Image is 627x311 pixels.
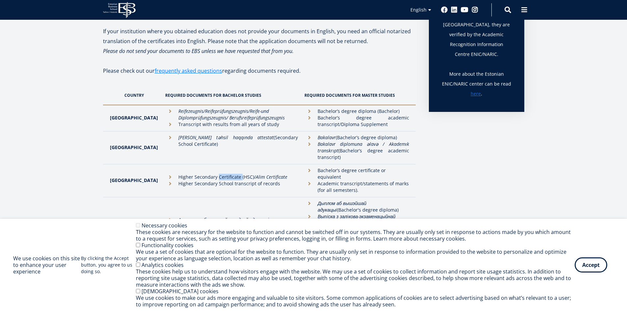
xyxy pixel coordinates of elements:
[178,108,285,121] em: und Diplomprüfungszeugnis/ Berufsreifeprüfungszeugnis
[142,288,219,295] label: [DEMOGRAPHIC_DATA] cookies
[81,255,136,275] p: By clicking the Accept button, you agree to us doing so.
[136,295,575,308] div: We use cookies to make our ads more engaging and valuable to site visitors. Some common applicati...
[304,200,409,213] li: (Bachelor's degree diploma)
[304,180,409,194] li: Academic transcript/statements of marks (for all semesters).
[165,121,298,128] li: Transcript with results from all years of study
[162,86,301,105] th: Required documents for Bachelor studies
[103,86,162,105] th: Country
[103,26,416,46] p: If your institution where you obtained education does not provide your documents in English, you ...
[110,115,158,121] strong: [GEOGRAPHIC_DATA]
[155,66,222,76] a: frequently asked questions
[471,89,481,99] a: here
[136,268,575,288] div: These cookies help us to understand how visitors engage with the website. We may use a set of coo...
[472,7,478,13] a: Instagram
[442,69,511,99] p: More about the Estonian ENIC/NARIC center can be read .
[318,213,395,233] em: Выпiска з залiкова-экзаменацыйнай ведамасцi / Выписка из зачетно-экзаменационной ведомости
[103,47,294,55] em: Please do not send your documents to EBS unless we have requested that from you.
[165,134,298,147] li: (Secondary School Certificate)
[304,141,409,161] li: (Bachelor’s degree academic transcript)
[451,7,457,13] a: Linkedin
[318,200,366,213] em: Дыплом аб вышэйшай адукацыi
[110,144,158,150] strong: [GEOGRAPHIC_DATA]
[461,7,468,13] a: Youtube
[301,86,415,105] th: Required documents for Master studies
[142,261,184,269] label: Analytics cookies
[575,257,607,272] button: Accept
[165,180,298,187] li: Higher Secondary School transcript of records
[136,248,575,262] div: We use a set of cookies that are optional for the website to function. They are usually only set ...
[13,255,81,275] h2: We use cookies on this site to enhance your user experience
[178,108,261,114] em: Reifezeugnis/Reifeprüfungszeugnis/Reife-
[178,134,274,141] em: [PERSON_NAME] təhsil haqqında attestat
[110,177,158,183] strong: [GEOGRAPHIC_DATA]
[256,174,287,180] em: Alim Certificate
[142,242,194,249] label: Functionality cookies
[136,229,575,242] div: These cookies are necessary for the website to function and cannot be switched off in our systems...
[304,134,409,141] li: (Bachelor’s degree diploma)
[103,66,416,86] p: Please check out our regarding documents required.
[318,141,409,154] em: Bakalavr diplomuna əlavə / Akademık transkrıpt
[441,7,448,13] a: Facebook
[178,217,269,223] em: Атэстат аб агульнай сярэдняй адукацыі
[304,167,409,180] li: Bachelor’s degree certificate or equivalent
[304,115,409,128] li: Bachelor’s degree academic transcript/Diploma Supplement
[318,134,336,141] em: Bakalavr
[165,174,298,180] li: Higher Secondary Certificate (HSC)/
[304,213,409,246] li: (Bachelor’s degree academic transcript/Diploma Supplement)
[304,108,409,115] li: Bachelor’s degree diploma (Bachelor)
[142,222,187,229] label: Necessary cookies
